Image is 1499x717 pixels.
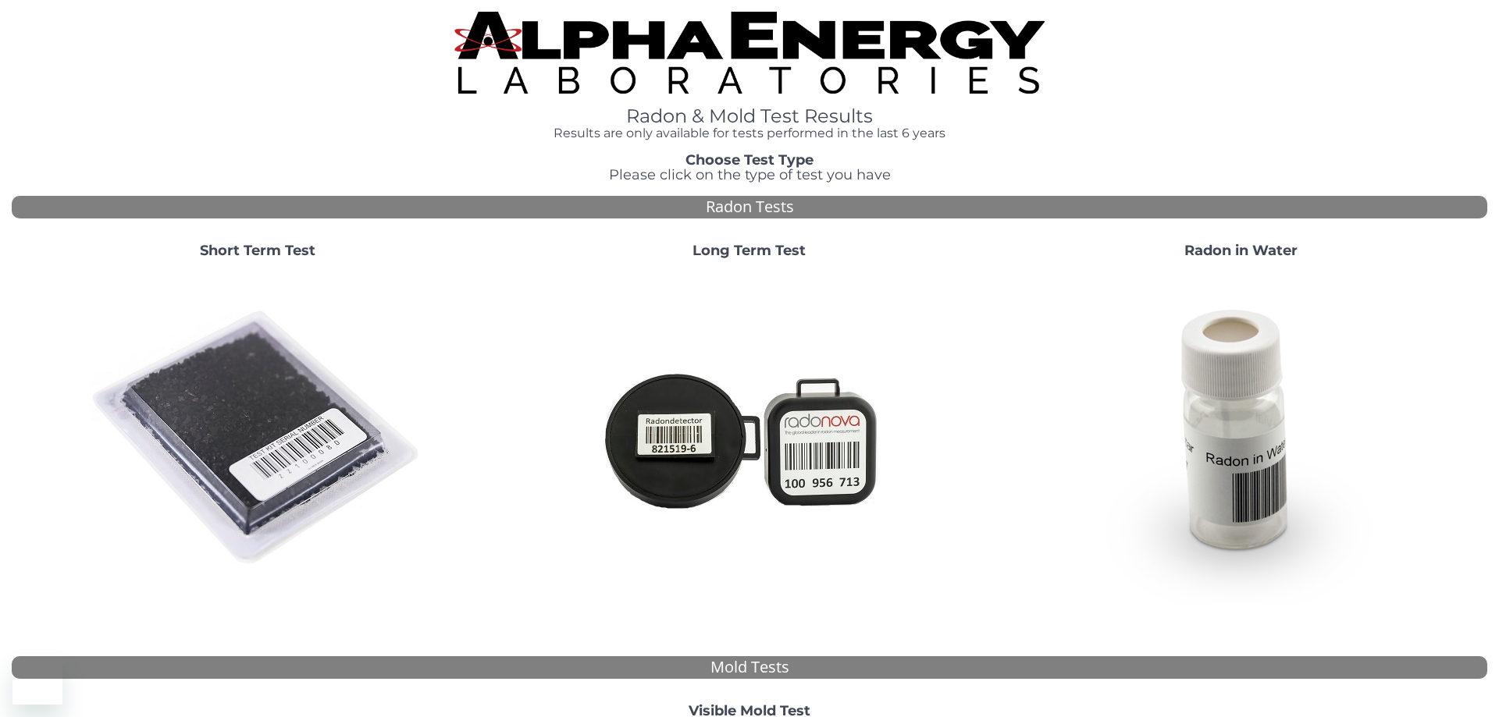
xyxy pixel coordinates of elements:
span: Please click on the type of test you have [609,166,891,183]
h4: Results are only available for tests performed in the last 6 years [454,126,1045,140]
strong: Short Term Test [200,242,315,259]
div: Radon Tests [12,196,1487,218]
img: ShortTerm.jpg [90,271,425,606]
strong: Long Term Test [693,242,806,259]
strong: Choose Test Type [685,151,814,169]
img: Radtrak2vsRadtrak3.jpg [582,271,917,606]
strong: Radon in Water [1184,242,1298,259]
iframe: Button to launch messaging window [12,655,62,705]
img: RadoninWater.jpg [1074,271,1409,606]
h1: Radon & Mold Test Results [454,106,1045,126]
img: TightCrop.jpg [454,12,1045,94]
div: Mold Tests [12,656,1487,679]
